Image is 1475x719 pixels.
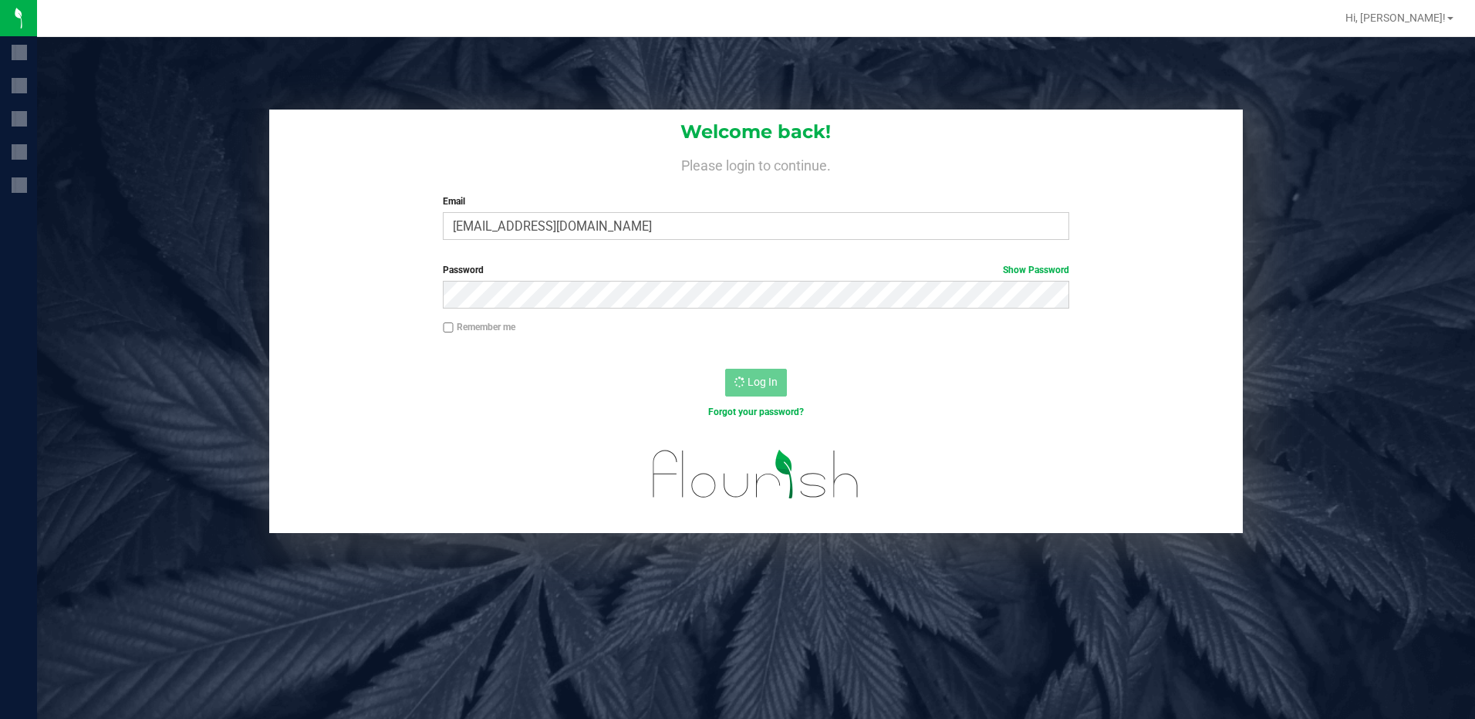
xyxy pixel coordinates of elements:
[725,369,787,397] button: Log In
[269,154,1244,173] h4: Please login to continue.
[269,122,1244,142] h1: Welcome back!
[634,435,878,514] img: flourish_logo.svg
[1345,12,1446,24] span: Hi, [PERSON_NAME]!
[443,265,484,275] span: Password
[748,376,778,388] span: Log In
[443,322,454,333] input: Remember me
[443,194,1069,208] label: Email
[443,320,515,334] label: Remember me
[708,407,804,417] a: Forgot your password?
[1003,265,1069,275] a: Show Password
